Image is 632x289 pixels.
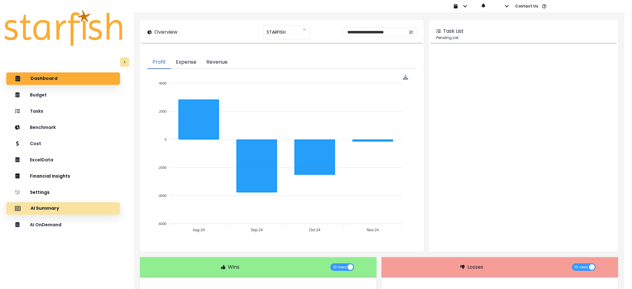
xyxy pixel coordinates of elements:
button: Cost [6,137,120,150]
tspan: Nov-24 [367,228,379,232]
button: Tasks [6,105,120,117]
p: Tasks [30,109,43,114]
p: AI OnDemand [30,222,61,228]
img: Download Profit [403,75,408,80]
tspan: -2000 [158,166,167,169]
button: ExcelData [6,154,120,166]
tspan: 4000 [159,81,166,85]
tspan: 0 [165,138,167,141]
p: ExcelData [30,157,53,163]
button: Financial Insights [6,170,120,182]
tspan: Oct-24 [309,228,321,232]
tspan: 2000 [159,110,166,113]
div: Menu [403,75,408,80]
span: 10 rows [333,263,347,271]
button: Settings [6,186,120,198]
p: Overview [154,28,177,36]
p: Wins [228,263,239,271]
p: Task List [443,27,464,35]
p: Pending List [437,35,611,41]
button: Revenue [201,56,233,69]
tspan: -4000 [158,194,167,198]
tspan: -6000 [158,222,167,226]
svg: calendar [409,30,413,34]
button: AI Summary [6,202,120,215]
p: Losses [467,263,483,271]
button: Clear [303,27,306,33]
button: Benchmark [6,121,120,134]
button: Dashboard [6,72,120,85]
tspan: Aug-24 [193,228,205,232]
p: Benchmark [30,125,56,130]
button: Profit [147,56,171,69]
tspan: Sep-24 [251,228,263,232]
p: Dashboard [31,76,57,81]
button: Expense [171,56,201,69]
p: AI Summary [31,206,59,211]
svg: close [303,28,306,32]
button: AI OnDemand [6,218,120,231]
p: Budget [30,92,47,98]
button: Budget [6,89,120,101]
span: 10 rows [575,263,588,271]
p: Cost [30,141,41,146]
span: STARFISH [267,26,286,39]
